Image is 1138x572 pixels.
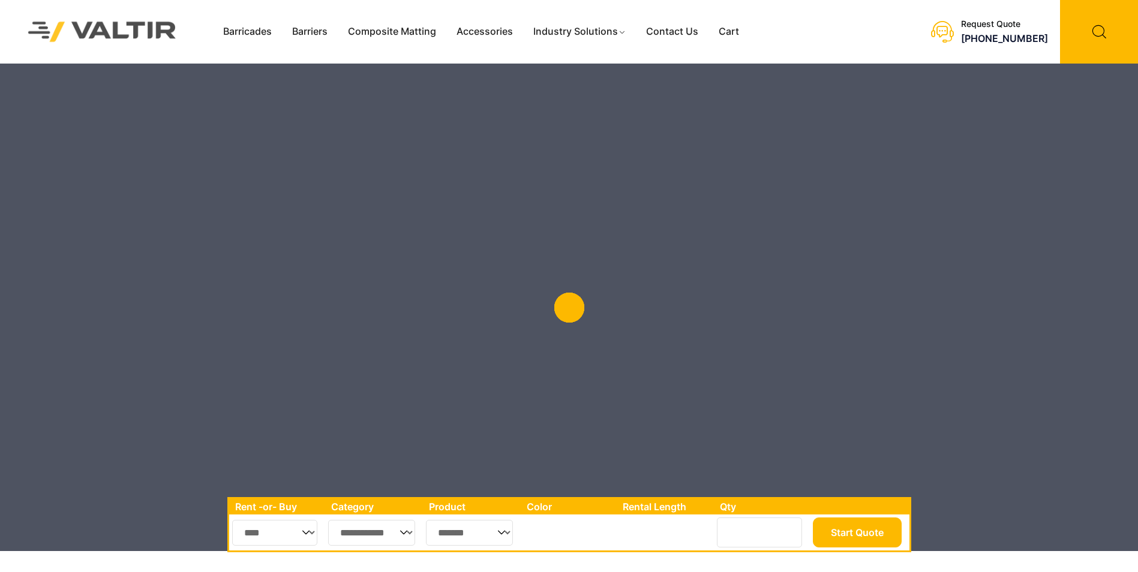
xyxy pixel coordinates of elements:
a: [PHONE_NUMBER] [961,32,1048,44]
div: Request Quote [961,19,1048,29]
a: Industry Solutions [523,23,636,41]
th: Category [325,499,424,514]
th: Rental Length [617,499,714,514]
img: Valtir Rentals [13,6,192,57]
button: Start Quote [813,517,902,547]
a: Barriers [282,23,338,41]
th: Rent -or- Buy [229,499,325,514]
a: Cart [708,23,749,41]
th: Qty [714,499,809,514]
th: Product [423,499,521,514]
a: Accessories [446,23,523,41]
a: Barricades [213,23,282,41]
th: Color [521,499,617,514]
a: Composite Matting [338,23,446,41]
a: Contact Us [636,23,708,41]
